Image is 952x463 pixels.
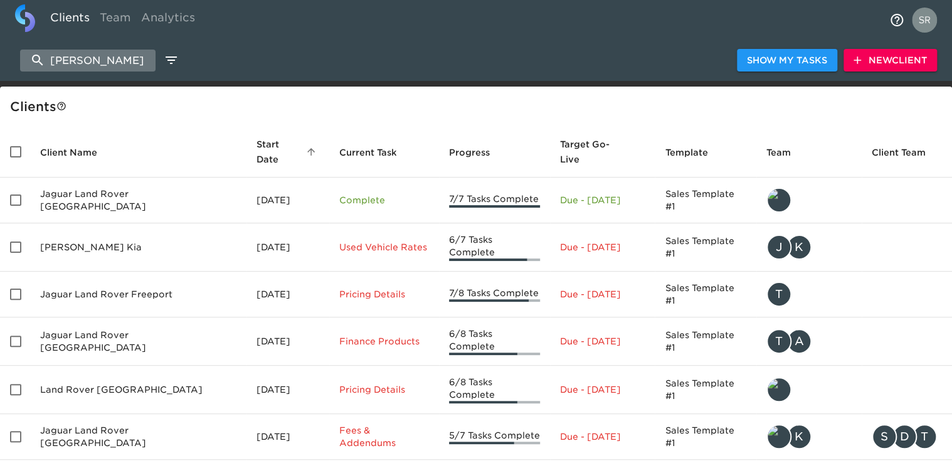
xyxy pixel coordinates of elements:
td: [DATE] [246,317,330,366]
div: tyler@roadster.com, kevin.dodt@roadster.com [766,424,852,449]
p: Pricing Details [339,383,428,396]
p: Due - [DATE] [560,241,645,253]
img: Profile [912,8,937,33]
div: A [786,329,812,354]
a: Analytics [136,4,200,35]
svg: This is a list of all of your clients and clients shared with you [56,101,66,111]
td: Sales Template #1 [655,272,756,317]
img: tyler@roadster.com [768,378,790,401]
td: [PERSON_NAME] Kia [30,223,246,272]
td: Jaguar Land Rover Freeport [30,272,246,317]
input: search [20,50,156,72]
img: tyler@roadster.com [768,189,790,211]
td: 7/7 Tasks Complete [439,178,550,223]
td: Sales Template #1 [655,223,756,272]
div: sbrown@jlrnewportbeach.com, ddaly@usautotrust.com, tisaksen@usautotrust.com [872,424,942,449]
span: Progress [449,145,506,160]
div: T [766,329,791,354]
span: Team [766,145,807,160]
span: Start Date [257,137,320,167]
td: 6/8 Tasks Complete [439,317,550,366]
div: Client s [10,97,947,117]
span: Show My Tasks [747,53,827,68]
div: K [786,424,812,449]
div: J [766,235,791,260]
p: Due - [DATE] [560,335,645,348]
td: Sales Template #1 [655,414,756,460]
td: Sales Template #1 [655,366,756,414]
p: Used Vehicle Rates [339,241,428,253]
div: D [892,424,917,449]
span: This is the next Task in this Hub that should be completed [339,145,397,160]
img: logo [15,4,35,32]
button: NewClient [844,49,937,72]
span: New Client [854,53,927,68]
div: tracy@roadster.com, angelique.nurse@roadster.com [766,329,852,354]
td: [DATE] [246,272,330,317]
div: tyler@roadster.com [766,188,852,213]
td: Jaguar Land Rover [GEOGRAPHIC_DATA] [30,178,246,223]
td: 6/7 Tasks Complete [439,223,550,272]
p: Due - [DATE] [560,383,645,396]
a: Clients [45,4,95,35]
div: S [872,424,897,449]
span: Target Go-Live [560,137,645,167]
p: Fees & Addendums [339,424,428,449]
span: Client Team [872,145,942,160]
td: Jaguar Land Rover [GEOGRAPHIC_DATA] [30,317,246,366]
button: Show My Tasks [737,49,837,72]
td: [DATE] [246,414,330,460]
td: [DATE] [246,366,330,414]
div: T [912,424,937,449]
div: T [766,282,791,307]
p: Due - [DATE] [560,194,645,206]
td: 6/8 Tasks Complete [439,366,550,414]
p: Finance Products [339,335,428,348]
span: Current Task [339,145,413,160]
div: justin.gervais@roadster.com, kevin.dodt@roadster.com [766,235,852,260]
td: 7/8 Tasks Complete [439,272,550,317]
button: notifications [882,5,912,35]
td: Jaguar Land Rover [GEOGRAPHIC_DATA] [30,414,246,460]
div: K [786,235,812,260]
td: Sales Template #1 [655,317,756,366]
button: edit [161,50,182,71]
td: [DATE] [246,178,330,223]
td: Sales Template #1 [655,178,756,223]
a: Team [95,4,136,35]
p: Complete [339,194,428,206]
div: tyler@roadster.com [766,377,852,402]
span: Client Name [40,145,114,160]
p: Due - [DATE] [560,288,645,301]
img: tyler@roadster.com [768,425,790,448]
p: Pricing Details [339,288,428,301]
div: tracy@roadster.com [766,282,852,307]
span: Calculated based on the start date and the duration of all Tasks contained in this Hub. [560,137,628,167]
span: Template [665,145,724,160]
p: Due - [DATE] [560,430,645,443]
td: Land Rover [GEOGRAPHIC_DATA] [30,366,246,414]
td: 5/7 Tasks Complete [439,414,550,460]
td: [DATE] [246,223,330,272]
